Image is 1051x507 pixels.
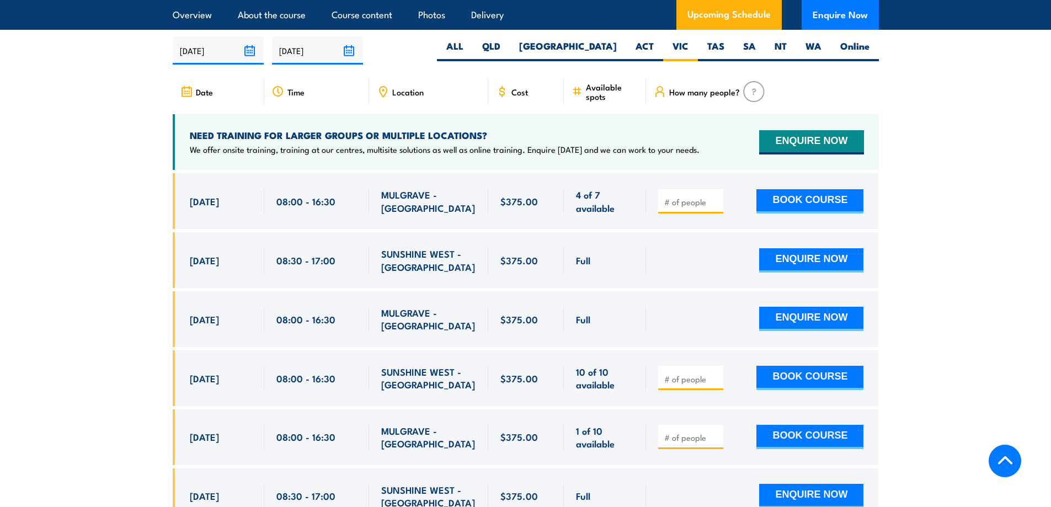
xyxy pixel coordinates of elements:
button: BOOK COURSE [756,189,863,214]
span: MULGRAVE - [GEOGRAPHIC_DATA] [381,424,476,450]
span: Full [576,489,590,502]
span: Full [576,313,590,325]
span: [DATE] [190,313,219,325]
span: 08:00 - 16:30 [276,195,335,207]
label: QLD [473,40,510,61]
label: VIC [663,40,698,61]
span: 08:00 - 16:30 [276,313,335,325]
span: 08:00 - 16:30 [276,430,335,443]
span: $375.00 [500,313,538,325]
span: $375.00 [500,489,538,502]
span: [DATE] [190,489,219,502]
label: [GEOGRAPHIC_DATA] [510,40,626,61]
span: $375.00 [500,195,538,207]
span: [DATE] [190,254,219,266]
span: Time [287,87,305,97]
span: 4 of 7 available [576,188,634,214]
span: $375.00 [500,254,538,266]
span: Location [392,87,424,97]
label: ACT [626,40,663,61]
span: $375.00 [500,430,538,443]
span: Full [576,254,590,266]
input: To date [272,36,363,65]
button: ENQUIRE NOW [759,248,863,273]
span: [DATE] [190,195,219,207]
span: SUNSHINE WEST - [GEOGRAPHIC_DATA] [381,247,476,273]
span: 1 of 10 available [576,424,634,450]
span: Date [196,87,213,97]
span: Cost [511,87,528,97]
span: How many people? [669,87,740,97]
input: From date [173,36,264,65]
label: SA [734,40,765,61]
button: BOOK COURSE [756,366,863,390]
span: 08:00 - 16:30 [276,372,335,385]
span: SUNSHINE WEST - [GEOGRAPHIC_DATA] [381,365,476,391]
input: # of people [664,432,719,443]
span: 10 of 10 available [576,365,634,391]
span: MULGRAVE - [GEOGRAPHIC_DATA] [381,306,476,332]
span: $375.00 [500,372,538,385]
label: Online [831,40,879,61]
span: 08:30 - 17:00 [276,254,335,266]
label: TAS [698,40,734,61]
span: [DATE] [190,372,219,385]
input: # of people [664,373,719,385]
p: We offer onsite training, training at our centres, multisite solutions as well as online training... [190,144,700,155]
span: [DATE] [190,430,219,443]
span: Available spots [586,82,638,101]
label: ALL [437,40,473,61]
span: MULGRAVE - [GEOGRAPHIC_DATA] [381,188,476,214]
button: ENQUIRE NOW [759,130,863,154]
button: BOOK COURSE [756,425,863,449]
label: NT [765,40,796,61]
button: ENQUIRE NOW [759,307,863,331]
h4: NEED TRAINING FOR LARGER GROUPS OR MULTIPLE LOCATIONS? [190,129,700,141]
span: 08:30 - 17:00 [276,489,335,502]
label: WA [796,40,831,61]
input: # of people [664,196,719,207]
